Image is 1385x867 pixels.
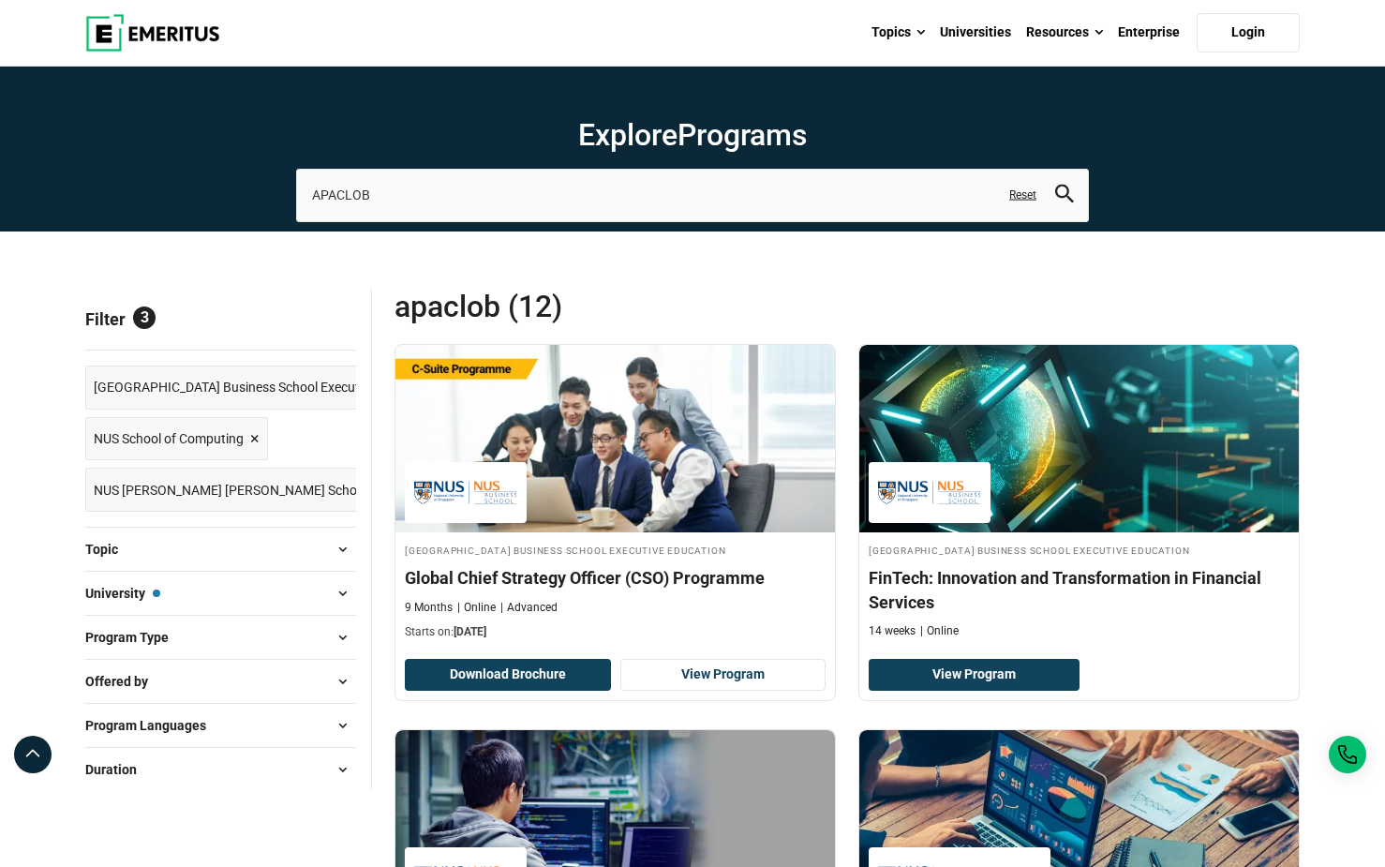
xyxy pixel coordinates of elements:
button: University [85,579,356,607]
a: Reset all [298,309,356,334]
span: Program Languages [85,715,221,736]
h4: [GEOGRAPHIC_DATA] Business School Executive Education [869,542,1289,558]
span: NUS School of Computing [94,428,244,449]
a: Finance Course by National University of Singapore Business School Executive Education - National... [859,345,1299,649]
span: [GEOGRAPHIC_DATA] Business School Executive Education [94,377,438,397]
button: Topic [85,535,356,563]
button: Program Languages [85,711,356,740]
h4: Global Chief Strategy Officer (CSO) Programme [405,566,826,590]
h4: [GEOGRAPHIC_DATA] Business School Executive Education [405,542,826,558]
a: View Program [620,659,827,691]
span: Programs [678,117,807,153]
p: Online [457,600,496,616]
h1: Explore [296,116,1089,154]
input: search-page [296,169,1089,221]
img: Global Chief Strategy Officer (CSO) Programme | Online Leadership Course [395,345,835,532]
button: search [1055,185,1074,206]
button: Download Brochure [405,659,611,691]
button: Offered by [85,667,356,695]
img: FinTech: Innovation and Transformation in Financial Services | Online Finance Course [859,345,1299,532]
span: 3 [133,306,156,329]
a: NUS School of Computing × [85,417,268,461]
a: search [1055,189,1074,207]
span: Duration [85,759,152,780]
p: 14 weeks [869,623,916,639]
a: Reset search [1009,187,1036,203]
span: University [85,583,160,604]
span: NUS [PERSON_NAME] [PERSON_NAME] School of Medicine [94,480,437,501]
a: NUS [PERSON_NAME] [PERSON_NAME] School of Medicine × [85,468,461,512]
p: Starts on: [405,624,826,640]
button: Duration [85,755,356,784]
p: Advanced [500,600,558,616]
span: Topic [85,539,133,560]
h4: FinTech: Innovation and Transformation in Financial Services [869,566,1289,613]
a: View Program [869,659,1080,691]
p: Online [920,623,959,639]
a: Login [1197,13,1300,52]
p: Filter [85,288,356,350]
span: × [250,426,260,453]
img: National University of Singapore Business School Executive Education [878,471,981,514]
span: [DATE] [454,625,486,638]
span: APACLOB (12) [395,288,847,325]
img: National University of Singapore Business School Executive Education [414,471,517,514]
span: Offered by [85,671,163,692]
p: 9 Months [405,600,453,616]
a: [GEOGRAPHIC_DATA] Business School Executive Education × [85,366,462,410]
button: Program Type [85,623,356,651]
span: Program Type [85,627,184,648]
a: Leadership Course by National University of Singapore Business School Executive Education - Septe... [395,345,835,650]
